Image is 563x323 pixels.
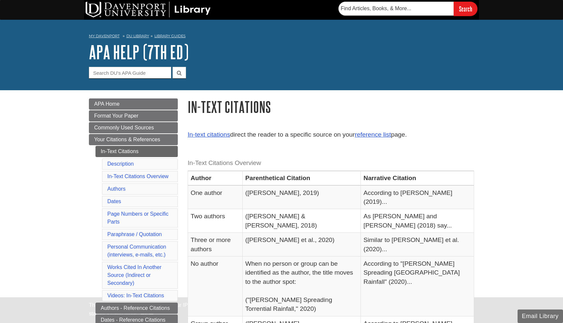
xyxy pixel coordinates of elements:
input: Find Articles, Books, & More... [338,2,454,15]
img: DU Library [86,2,211,17]
a: Page Numbers or Specific Parts [107,211,169,225]
a: reference list [355,131,391,138]
td: One author [188,185,243,209]
td: As [PERSON_NAME] and [PERSON_NAME] (2018) say... [361,209,474,233]
th: Parenthetical Citation [243,171,361,185]
a: Videos: In-Text Citations [107,293,164,298]
a: Authors [107,186,125,192]
button: Email Library [518,310,563,323]
span: APA Home [94,101,120,107]
a: My Davenport [89,33,120,39]
a: Works Cited In Another Source (Indirect or Secondary) [107,264,161,286]
nav: breadcrumb [89,32,474,42]
a: Paraphrase / Quotation [107,231,162,237]
a: Commonly Used Sources [89,122,178,133]
input: Search DU's APA Guide [89,67,171,78]
a: Your Citations & References [89,134,178,145]
td: No author [188,256,243,316]
a: APA Home [89,98,178,110]
a: DU Library [126,34,149,38]
h1: In-Text Citations [188,98,474,115]
td: ([PERSON_NAME] & [PERSON_NAME], 2018) [243,209,361,233]
a: Personal Communication(interviews, e-mails, etc.) [107,244,166,257]
td: ([PERSON_NAME] et al., 2020) [243,233,361,256]
form: Searches DU Library's articles, books, and more [338,2,477,16]
a: Library Guides [154,34,186,38]
td: Two authors [188,209,243,233]
input: Search [454,2,477,16]
td: Similar to [PERSON_NAME] et al. (2020)... [361,233,474,256]
a: In-Text Citations Overview [107,174,169,179]
td: According to [PERSON_NAME] (2019)... [361,185,474,209]
a: In-Text Citations [95,146,178,157]
a: Description [107,161,134,167]
td: According to "[PERSON_NAME] Spreading [GEOGRAPHIC_DATA] Rainfall" (2020)... [361,256,474,316]
th: Author [188,171,243,185]
a: APA Help (7th Ed) [89,42,189,62]
span: Format Your Paper [94,113,138,119]
span: Your Citations & References [94,137,160,142]
td: When no person or group can be identified as the author, the title moves to the author spot: ("[P... [243,256,361,316]
p: direct the reader to a specific source on your page. [188,130,474,140]
a: In-text citations [188,131,230,138]
td: ([PERSON_NAME], 2019) [243,185,361,209]
a: Dates [107,199,121,204]
caption: In-Text Citations Overview [188,156,474,171]
th: Narrative Citation [361,171,474,185]
td: Three or more authors [188,233,243,256]
span: Commonly Used Sources [94,125,154,130]
a: Authors - Reference Citations [95,303,178,314]
a: Format Your Paper [89,110,178,121]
